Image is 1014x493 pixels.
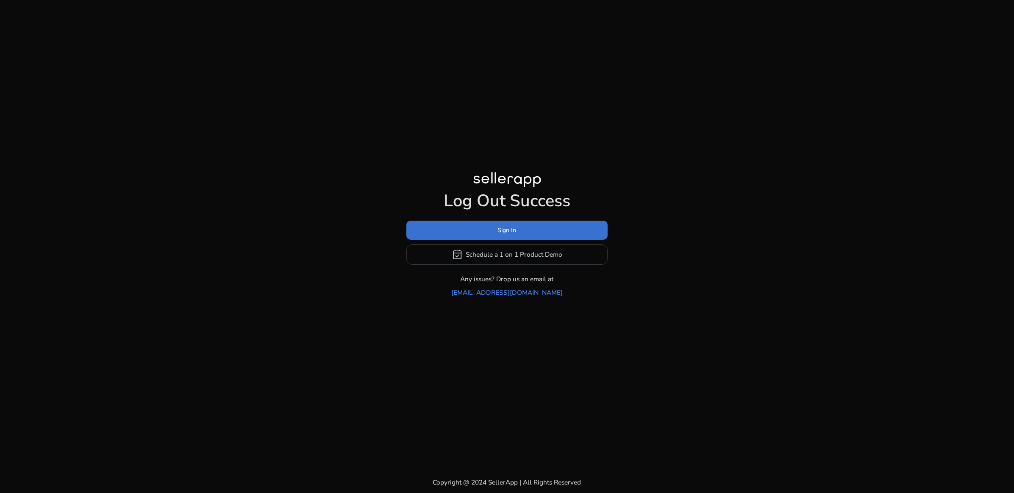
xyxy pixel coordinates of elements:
[452,249,463,260] span: event_available
[498,226,517,235] span: Sign In
[461,274,554,284] p: Any issues? Drop us an email at
[451,288,563,297] a: [EMAIL_ADDRESS][DOMAIN_NAME]
[406,221,608,240] button: Sign In
[406,244,608,265] button: event_availableSchedule a 1 on 1 Product Demo
[406,191,608,211] h1: Log Out Success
